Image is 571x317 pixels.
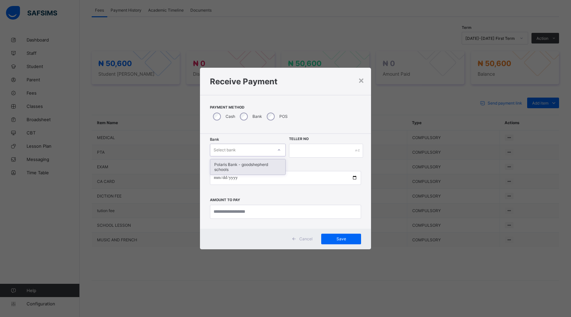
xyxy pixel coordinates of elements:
[210,105,361,110] span: Payment Method
[226,114,235,119] label: Cash
[289,137,309,141] label: Teller No
[299,236,313,241] span: Cancel
[210,159,285,175] div: Polaris Bank - goodshepherd schools
[326,236,356,241] span: Save
[252,114,262,119] label: Bank
[210,77,361,86] h1: Receive Payment
[210,198,240,202] label: Amount to pay
[210,137,219,142] span: Bank
[214,144,236,156] div: Select bank
[358,74,364,86] div: ×
[279,114,288,119] label: POS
